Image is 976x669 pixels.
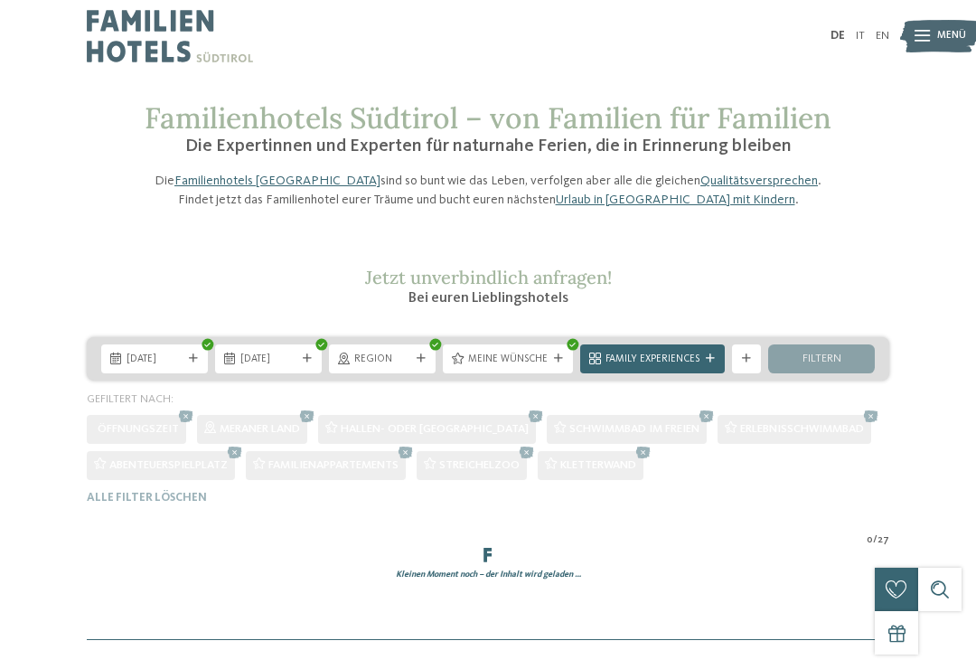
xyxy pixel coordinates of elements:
span: 0 [867,533,873,548]
span: Family Experiences [605,353,699,367]
a: Urlaub in [GEOGRAPHIC_DATA] mit Kindern [556,193,795,206]
a: Familienhotels [GEOGRAPHIC_DATA] [174,174,380,187]
span: [DATE] [127,353,183,367]
span: 27 [877,533,889,548]
p: Die sind so bunt wie das Leben, verfolgen aber alle die gleichen . Findet jetzt das Familienhotel... [145,172,831,208]
span: Jetzt unverbindlich anfragen! [365,266,612,288]
span: Bei euren Lieblingshotels [408,291,568,306]
span: Die Expertinnen und Experten für naturnahe Ferien, die in Erinnerung bleiben [185,137,792,155]
a: DE [831,30,845,42]
span: / [873,533,877,548]
span: Meine Wünsche [468,353,548,367]
span: [DATE] [240,353,296,367]
a: EN [876,30,889,42]
span: Menü [937,29,966,43]
span: Familienhotels Südtirol – von Familien für Familien [145,99,831,137]
a: IT [856,30,865,42]
span: Region [354,353,410,367]
div: Kleinen Moment noch – der Inhalt wird geladen … [80,569,896,580]
a: Qualitätsversprechen [700,174,818,187]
